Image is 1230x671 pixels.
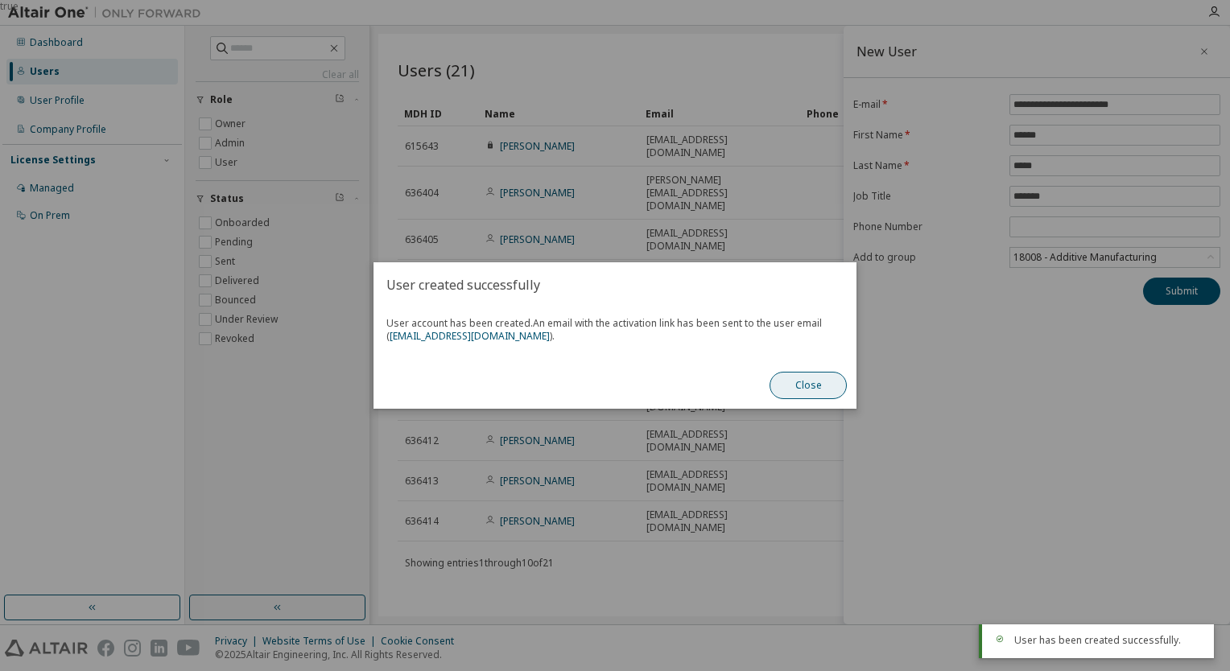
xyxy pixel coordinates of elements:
button: Close [770,372,847,399]
h2: User created successfully [374,262,856,307]
a: [EMAIL_ADDRESS][DOMAIN_NAME] [390,329,550,343]
div: User has been created successfully. [1014,634,1201,647]
span: An email with the activation link has been sent to the user email ( ). [386,316,822,343]
span: User account has been created. [386,317,844,343]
